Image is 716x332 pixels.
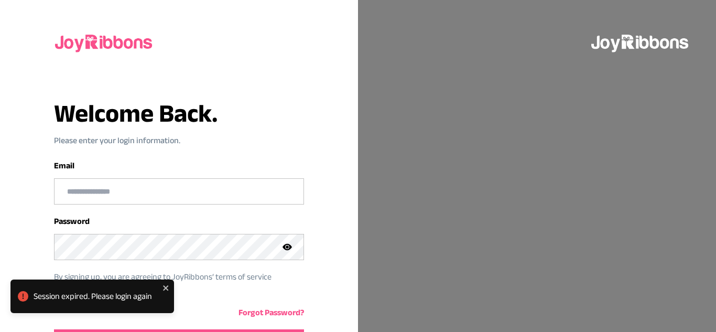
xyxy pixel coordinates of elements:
[590,25,691,59] img: joyribbons
[162,284,170,292] button: close
[238,308,304,317] a: Forgot Password?
[54,134,303,147] p: Please enter your login information.
[54,25,155,59] img: joyribbons
[54,101,303,126] h3: Welcome Back.
[54,217,90,226] label: Password
[54,161,74,170] label: Email
[34,290,159,303] div: Session expired. Please login again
